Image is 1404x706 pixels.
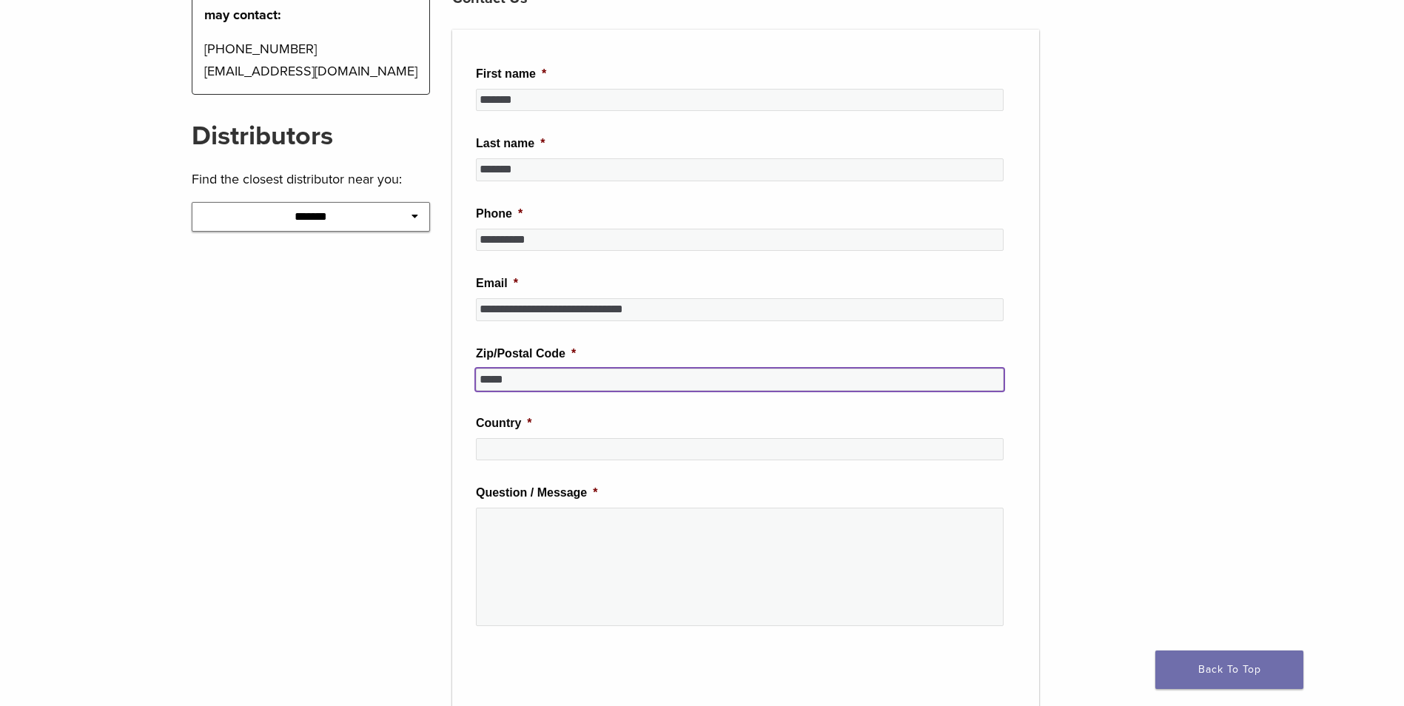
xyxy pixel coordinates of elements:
label: Zip/Postal Code [476,346,576,362]
h2: Distributors [192,118,431,154]
p: [PHONE_NUMBER] [EMAIL_ADDRESS][DOMAIN_NAME] [204,38,418,82]
label: Email [476,276,518,292]
label: First name [476,67,546,82]
p: Find the closest distributor near you: [192,168,431,190]
label: Question / Message [476,485,598,501]
label: Country [476,416,532,431]
a: Back To Top [1155,650,1303,689]
label: Last name [476,136,545,152]
label: Phone [476,206,523,222]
